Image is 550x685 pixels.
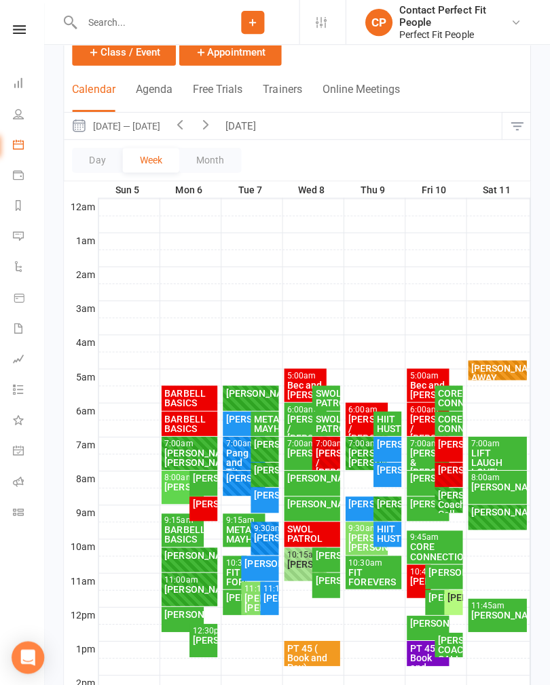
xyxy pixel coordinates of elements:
[100,180,161,197] th: Sun 5
[428,590,447,600] div: [PERSON_NAME]
[349,522,386,531] div: 9:30am
[245,582,263,591] div: 11:15am
[316,387,338,406] div: SWOL PATROL
[316,548,338,557] div: [PERSON_NAME]
[447,590,461,600] div: [PERSON_NAME]
[316,573,338,583] div: [PERSON_NAME]
[410,446,447,475] div: [PERSON_NAME] & [PERSON_NAME]
[410,378,447,397] div: Bec and [PERSON_NAME]
[255,522,277,531] div: 9:30am
[471,480,525,490] div: [PERSON_NAME]
[15,69,45,100] a: Dashboard
[288,370,325,378] div: 5:00am
[471,446,525,475] div: LIFT LAUGH LOVE!
[410,370,447,378] div: 5:00am
[288,548,325,557] div: 10:15am
[222,180,283,197] th: Tue 7
[349,437,386,446] div: 7:00am
[349,446,386,465] div: [PERSON_NAME]/ [PERSON_NAME]
[66,197,100,214] th: 12am
[137,82,174,111] button: Agenda
[349,531,386,550] div: [PERSON_NAME]/ [PERSON_NAME]
[66,503,100,520] th: 9am
[166,548,217,557] div: [PERSON_NAME]
[377,412,399,431] div: HIIT HUSTLE
[264,582,278,591] div: 11:15am
[472,361,545,381] span: [PERSON_NAME] AWAY
[15,496,45,527] a: Class kiosk mode
[74,37,177,65] button: Class / Event
[316,446,338,475] div: [PERSON_NAME] / [PERSON_NAME]
[410,471,447,481] div: [PERSON_NAME]
[255,531,277,541] div: [PERSON_NAME]
[220,112,268,138] button: [DATE]
[471,471,525,480] div: 8:00am
[227,412,264,422] div: [PERSON_NAME]
[400,28,511,41] div: Perfect Fit People
[66,536,100,553] th: 10am
[166,573,217,582] div: 11:00am
[471,505,525,515] div: [PERSON_NAME]
[288,471,339,481] div: [PERSON_NAME]
[466,180,530,197] th: Sat 11
[288,437,325,446] div: 7:00am
[344,180,405,197] th: Thu 9
[227,387,278,396] div: [PERSON_NAME]
[410,565,428,574] div: 10:45am
[227,590,245,600] div: [PERSON_NAME]
[74,147,124,172] button: Day
[377,463,399,473] div: [PERSON_NAME]
[288,557,325,566] div: [PERSON_NAME].
[15,130,45,161] a: Calendar
[400,4,511,28] div: Contact Perfect Fit People
[166,582,217,591] div: [PERSON_NAME]
[349,556,400,565] div: 10:30am
[15,344,45,374] a: Assessments
[227,565,245,584] div: FIT FOREVERS
[245,556,277,566] div: [PERSON_NAME]
[15,435,45,466] a: General attendance kiosk mode
[166,387,217,406] div: BARBELL BASICS
[255,412,277,431] div: METABOLIC MAYHEM
[377,437,399,447] div: [PERSON_NAME]
[288,446,325,456] div: [PERSON_NAME]
[255,488,277,498] div: [PERSON_NAME]
[288,412,325,441] div: [PERSON_NAME] / [PERSON_NAME]
[66,112,168,138] button: [DATE] — [DATE]
[227,514,264,523] div: 9:15am
[66,435,100,452] th: 7am
[15,466,45,496] a: Roll call kiosk mode
[349,565,400,584] div: FIT FOREVERS
[438,488,460,517] div: [PERSON_NAME] Coaching Call
[15,100,45,130] a: People
[166,514,203,523] div: 9:15am
[405,180,466,197] th: Fri 10
[194,624,216,633] div: 12:30pm
[66,570,100,587] th: 11am
[264,591,278,600] div: [PERSON_NAME]
[255,463,277,473] div: [PERSON_NAME]
[161,180,222,197] th: Mon 6
[410,531,461,540] div: 9:45am
[410,412,447,441] div: [PERSON_NAME] / [PERSON_NAME]
[438,633,460,661] div: [PERSON_NAME] COACHING CALL
[227,446,264,475] div: Pang and Tita
[255,437,277,447] div: [PERSON_NAME]
[66,299,100,316] th: 3am
[349,404,386,412] div: 6:00am
[74,82,117,111] button: Calendar
[377,497,399,507] div: [PERSON_NAME]
[471,437,525,446] div: 7:00am
[66,231,100,248] th: 1am
[438,437,460,447] div: [PERSON_NAME]
[438,387,460,406] div: CORE CONNECTION
[288,378,325,397] div: Bec and [PERSON_NAME]
[66,401,100,418] th: 6am
[316,412,338,431] div: SWOL PATROL
[227,523,264,542] div: METABOLIC MAYHEM
[166,446,217,465] div: [PERSON_NAME]/ [PERSON_NAME]
[288,497,339,507] div: [PERSON_NAME]
[377,522,399,541] div: HIIT HUSTLE
[438,463,460,473] div: [PERSON_NAME]
[124,147,181,172] button: Week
